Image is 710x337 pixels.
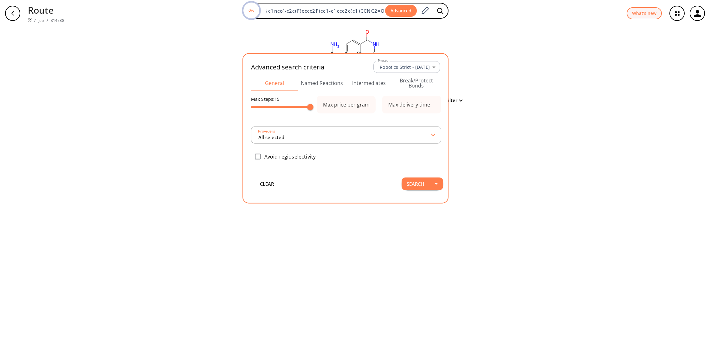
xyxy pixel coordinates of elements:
label: Providers [256,129,275,133]
img: Spaya logo [28,18,32,22]
text: 0% [248,7,254,13]
button: What's new [627,7,662,20]
a: 314788 [51,18,64,23]
button: Break/Protect Bonds [393,75,440,91]
button: clear [248,178,286,190]
div: Advanced Search Tabs [251,75,440,91]
button: Filter [442,98,462,103]
button: Search [402,178,429,190]
div: Avoid regioselectivity [251,150,441,163]
button: Advanced [385,5,417,17]
li: / [34,17,36,23]
a: Job [38,18,44,23]
button: Intermediates [345,75,393,91]
button: General [251,75,298,91]
p: Max Steps: 15 [251,96,310,102]
div: Max delivery time [388,102,430,107]
label: Preset [378,58,388,63]
p: Route [28,3,64,17]
div: Robotics Strict - [DATE] [375,61,440,73]
li: / [47,17,48,23]
h2: Advanced search criteria [251,63,325,71]
button: Named Reactions [298,75,345,91]
input: Enter SMILES [262,8,385,14]
svg: Nc1ncc(-c2c(F)cccc2F)cc1-c1ccc2c(c1)CCNC2=O [285,27,411,96]
div: Max price per gram [323,102,370,107]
